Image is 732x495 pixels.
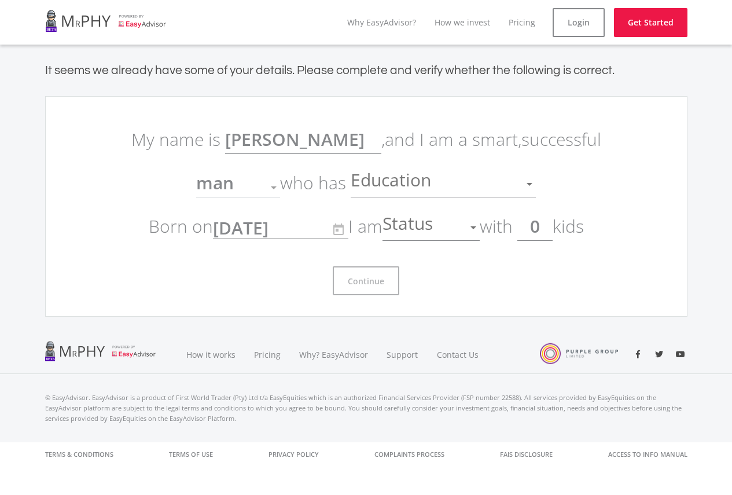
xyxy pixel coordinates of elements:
[509,17,535,28] a: Pricing
[608,442,687,467] a: Access to Info Manual
[325,215,351,241] button: Open calendar
[500,442,553,467] a: FAIS Disclosure
[123,118,609,248] p: My name is , and I am a smart, successful who has Born on I am with kid
[351,173,434,195] span: Education
[347,17,416,28] a: Why EasyAdvisor?
[377,335,428,374] a: Support
[553,8,605,37] a: Login
[333,266,399,295] button: Continue
[268,442,319,467] a: Privacy Policy
[382,217,436,239] span: Status
[245,335,290,374] a: Pricing
[196,171,234,195] span: man
[435,17,490,28] a: How we invest
[169,442,213,467] a: Terms of Use
[374,442,444,467] a: Complaints Process
[177,335,245,374] a: How it works
[45,63,687,78] h4: It seems we already have some of your details. Please complete and verify whether the following i...
[290,335,377,374] a: Why? EasyAdvisor
[225,125,381,154] input: Name
[45,442,113,467] a: Terms & Conditions
[614,8,687,37] a: Get Started
[428,335,489,374] a: Contact Us
[517,212,553,241] input: #
[576,214,584,238] span: s
[45,393,687,424] p: © EasyAdvisor. EasyAdvisor is a product of First World Trader (Pty) Ltd t/a EasyEquities which is...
